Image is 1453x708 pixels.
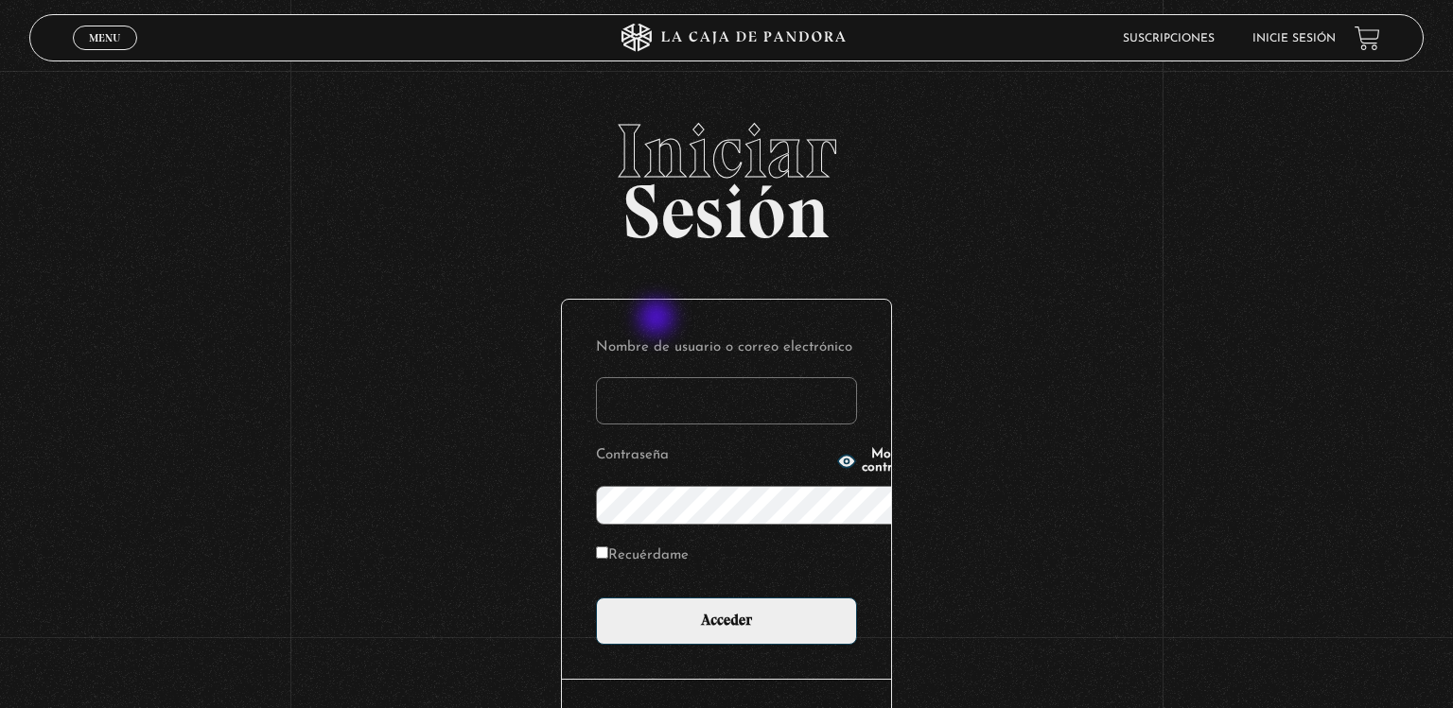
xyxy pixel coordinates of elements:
a: Suscripciones [1123,33,1215,44]
span: Menu [89,32,120,43]
input: Acceder [596,597,857,645]
a: View your shopping cart [1355,25,1380,50]
button: Mostrar contraseña [837,448,927,475]
input: Recuérdame [596,546,608,559]
label: Nombre de usuario o correo electrónico [596,334,857,363]
span: Mostrar contraseña [862,448,927,475]
a: Inicie sesión [1252,33,1336,44]
span: Cerrar [83,48,128,61]
h2: Sesión [29,113,1425,234]
label: Contraseña [596,441,832,471]
span: Iniciar [29,113,1425,189]
label: Recuérdame [596,542,689,571]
